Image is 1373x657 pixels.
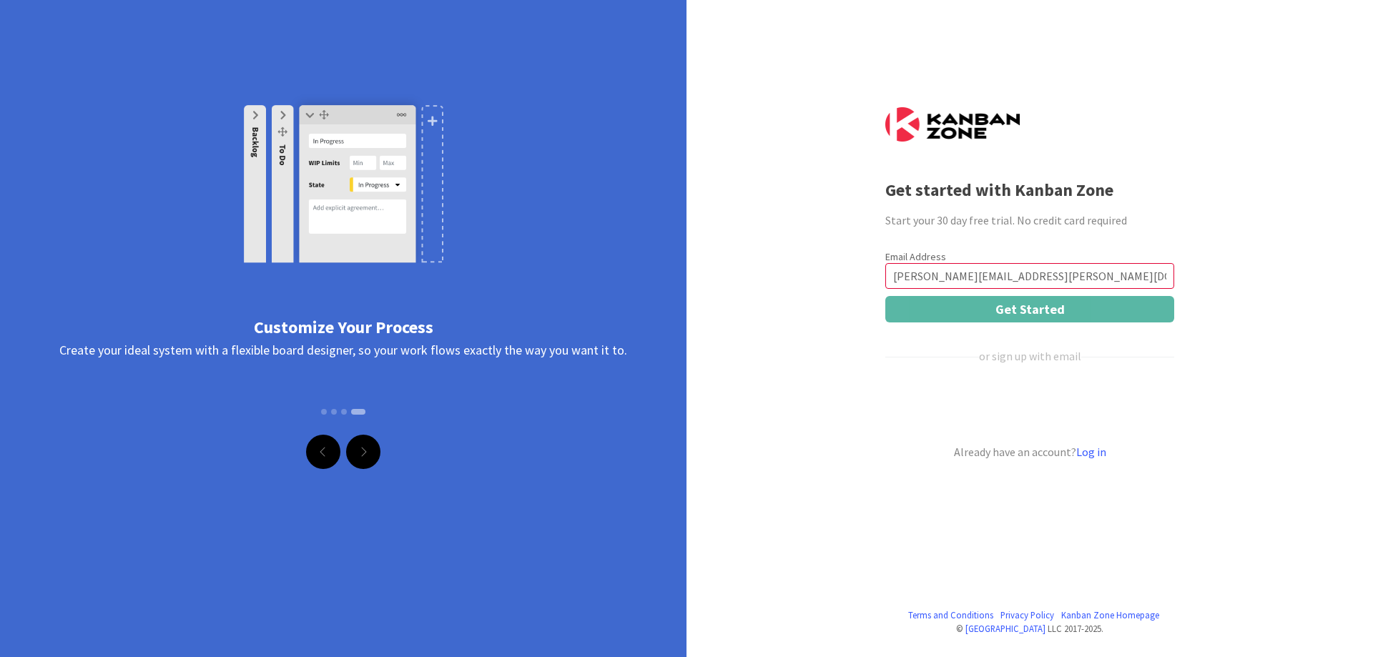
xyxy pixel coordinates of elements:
[885,212,1174,229] div: Start your 30 day free trial. No credit card required
[885,443,1174,460] div: Already have an account?
[321,402,327,422] button: Slide 1
[878,388,1178,420] iframe: Botão Iniciar sessão com o Google
[885,296,1174,322] button: Get Started
[1000,608,1054,622] a: Privacy Policy
[50,315,636,340] div: Customize Your Process
[979,347,1081,365] div: or sign up with email
[1061,608,1159,622] a: Kanban Zone Homepage
[331,402,337,422] button: Slide 2
[885,622,1174,636] div: © LLC 2017- 2025 .
[908,608,993,622] a: Terms and Conditions
[1076,445,1106,459] a: Log in
[50,340,636,433] div: Create your ideal system with a flexible board designer, so your work flows exactly the way you w...
[885,107,1020,142] img: Kanban Zone
[885,179,1113,201] b: Get started with Kanban Zone
[885,250,946,263] label: Email Address
[351,409,365,415] button: Slide 4
[965,623,1045,634] a: [GEOGRAPHIC_DATA]
[341,402,347,422] button: Slide 3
